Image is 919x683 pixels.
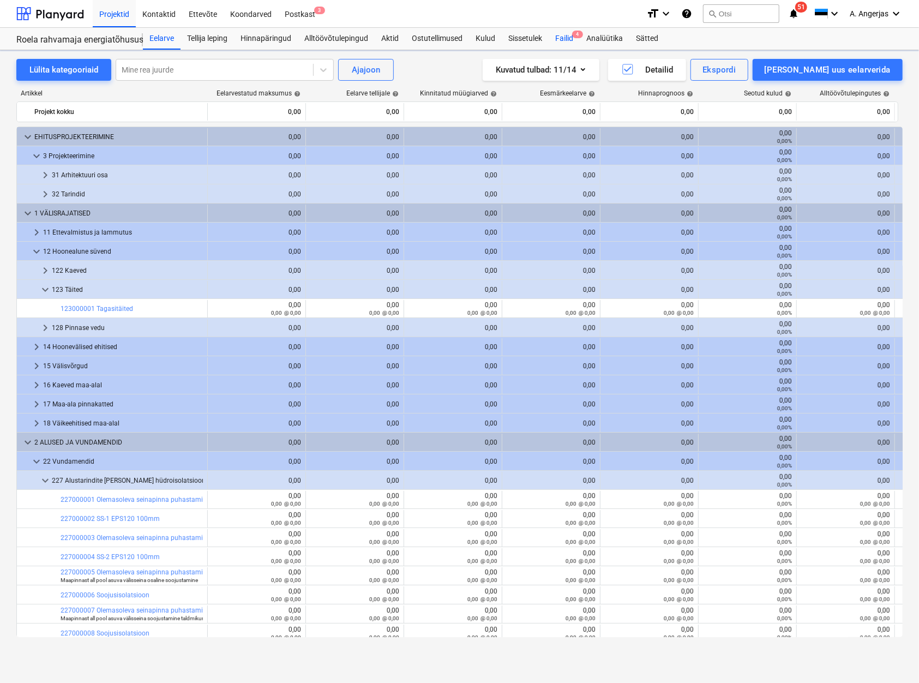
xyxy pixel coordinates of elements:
div: 12 Hoonealune süvend [43,243,203,260]
div: 0,00 [703,358,792,374]
div: 0,00 [801,458,890,465]
span: keyboard_arrow_right [39,188,52,201]
div: 0,00 [310,362,399,370]
div: 0,00 [212,301,301,316]
div: 0,00 [212,324,301,332]
button: Otsi [703,4,779,23]
div: 0,00 [310,420,399,427]
div: 0,00 [409,420,497,427]
i: Abikeskus [681,7,692,20]
div: 0,00 [507,248,596,255]
div: 0,00 [310,301,399,316]
div: 227 Alustarindite [PERSON_NAME] hüdroisolatsioon [52,472,203,489]
small: 0,00% [777,367,792,373]
span: keyboard_arrow_right [39,169,52,182]
a: Kulud [469,28,502,50]
div: 0,00 [507,301,596,316]
div: 0,00 [801,477,890,484]
div: 0,00 [801,267,890,274]
div: 0,00 [310,171,399,179]
span: keyboard_arrow_right [39,321,52,334]
div: 0,00 [212,171,301,179]
div: 0,00 [310,324,399,332]
div: 0,00 [801,400,890,408]
div: 0,00 [212,439,301,446]
small: 0,00 @ 0,00 [271,520,301,526]
div: 16 Kaeved maa-alal [43,376,203,394]
div: 0,00 [507,103,596,121]
div: 0,00 [605,103,694,121]
span: keyboard_arrow_down [21,130,34,143]
div: Artikkel [16,89,207,97]
div: 0,00 [310,477,399,484]
div: 0,00 [605,381,694,389]
div: 0,00 [605,229,694,236]
a: 227000002 SS-1 EPS120 100mm [61,515,160,523]
div: 0,00 [310,286,399,293]
small: 0,00% [777,157,792,163]
div: 0,00 [801,362,890,370]
span: keyboard_arrow_down [30,245,43,258]
div: 0,00 [212,152,301,160]
div: Ostutellimused [405,28,469,50]
div: Failid [549,28,580,50]
div: 0,00 [507,458,596,465]
div: 0,00 [507,511,596,526]
a: Hinnapäringud [234,28,298,50]
a: 123000001 Tagasitäited [61,305,133,313]
small: 0,00% [777,348,792,354]
small: 0,00% [777,233,792,239]
span: search [708,9,717,18]
a: Eelarve [143,28,181,50]
a: 227000008 Soojusisolatsioon [61,630,149,637]
div: [PERSON_NAME] uus eelarverida [765,63,891,77]
div: 0,00 [703,416,792,431]
span: 3 [314,7,325,14]
div: 0,00 [605,362,694,370]
span: help [586,91,595,97]
div: 15 Välisvõrgud [43,357,203,375]
div: 0,00 [409,400,497,408]
div: 123 Täited [52,281,203,298]
div: 0,00 [409,248,497,255]
small: 0,00 @ 0,00 [271,501,301,507]
a: Failid4 [549,28,580,50]
div: 0,00 [605,324,694,332]
div: 0,00 [605,343,694,351]
div: 32 Tarindid [52,185,203,203]
span: keyboard_arrow_right [30,417,43,430]
div: 0,00 [703,378,792,393]
div: 0,00 [507,152,596,160]
span: help [684,91,693,97]
div: 0,00 [310,248,399,255]
div: 0,00 [605,458,694,465]
div: 0,00 [409,324,497,332]
a: Tellija leping [181,28,234,50]
div: 0,00 [605,190,694,198]
div: 0,00 [507,171,596,179]
div: 14 Hoonevälised ehitised [43,338,203,356]
div: 0,00 [703,282,792,297]
div: 0,00 [212,267,301,274]
div: 0,00 [507,133,596,141]
small: 0,00% [777,482,792,488]
small: 0,00% [777,501,792,507]
div: 0,00 [409,343,497,351]
button: Detailid [608,59,686,81]
div: Sätted [629,28,665,50]
div: 0,00 [507,439,596,446]
div: 0,00 [212,511,301,526]
span: keyboard_arrow_right [30,398,43,411]
div: 0,00 [801,324,890,332]
a: 227000007 Olemasoleva seinapinna puhastamine ja ettevalmistus [61,607,259,614]
div: 0,00 [703,339,792,355]
div: 0,00 [212,133,301,141]
a: 227000006 Soojusisolatsioon [61,591,149,599]
div: 18 Väikeehitised maa-alal [43,415,203,432]
div: 0,00 [212,343,301,351]
span: keyboard_arrow_down [30,149,43,163]
div: 0,00 [605,420,694,427]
